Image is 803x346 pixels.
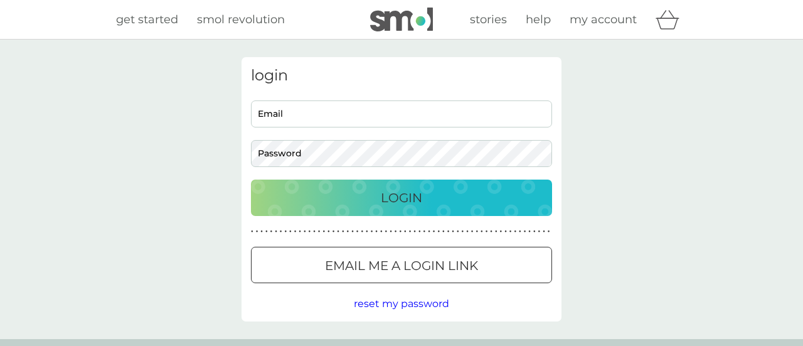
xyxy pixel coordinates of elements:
[442,229,445,235] p: ●
[342,229,344,235] p: ●
[251,247,552,283] button: Email me a login link
[404,229,407,235] p: ●
[251,229,253,235] p: ●
[322,229,325,235] p: ●
[116,13,178,26] span: get started
[375,229,378,235] p: ●
[197,13,285,26] span: smol revolution
[452,229,454,235] p: ●
[304,229,306,235] p: ●
[270,229,273,235] p: ●
[395,229,397,235] p: ●
[433,229,435,235] p: ●
[526,13,551,26] span: help
[260,229,263,235] p: ●
[447,229,450,235] p: ●
[294,229,297,235] p: ●
[361,229,363,235] p: ●
[313,229,316,235] p: ●
[409,229,412,235] p: ●
[351,229,354,235] p: ●
[428,229,430,235] p: ●
[437,229,440,235] p: ●
[337,229,339,235] p: ●
[197,11,285,29] a: smol revolution
[116,11,178,29] a: get started
[309,229,311,235] p: ●
[476,229,478,235] p: ●
[256,229,258,235] p: ●
[470,13,507,26] span: stories
[519,229,521,235] p: ●
[325,256,478,276] p: Email me a login link
[486,229,488,235] p: ●
[371,229,373,235] p: ●
[251,67,552,85] h3: login
[390,229,392,235] p: ●
[385,229,388,235] p: ●
[548,229,550,235] p: ●
[399,229,401,235] p: ●
[275,229,277,235] p: ●
[354,298,449,310] span: reset my password
[538,229,541,235] p: ●
[366,229,368,235] p: ●
[495,229,497,235] p: ●
[504,229,507,235] p: ●
[528,229,531,235] p: ●
[265,229,268,235] p: ●
[318,229,321,235] p: ●
[481,229,483,235] p: ●
[462,229,464,235] p: ●
[490,229,492,235] p: ●
[370,8,433,31] img: smol
[289,229,292,235] p: ●
[457,229,459,235] p: ●
[381,188,422,208] p: Login
[284,229,287,235] p: ●
[347,229,349,235] p: ●
[570,13,637,26] span: my account
[543,229,545,235] p: ●
[470,11,507,29] a: stories
[332,229,335,235] p: ●
[509,229,512,235] p: ●
[418,229,421,235] p: ●
[524,229,526,235] p: ●
[356,229,359,235] p: ●
[570,11,637,29] a: my account
[423,229,426,235] p: ●
[500,229,503,235] p: ●
[656,7,687,32] div: basket
[327,229,330,235] p: ●
[251,180,552,216] button: Login
[413,229,416,235] p: ●
[299,229,301,235] p: ●
[533,229,536,235] p: ●
[514,229,516,235] p: ●
[466,229,469,235] p: ●
[380,229,383,235] p: ●
[526,11,551,29] a: help
[280,229,282,235] p: ●
[471,229,474,235] p: ●
[354,296,449,312] button: reset my password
